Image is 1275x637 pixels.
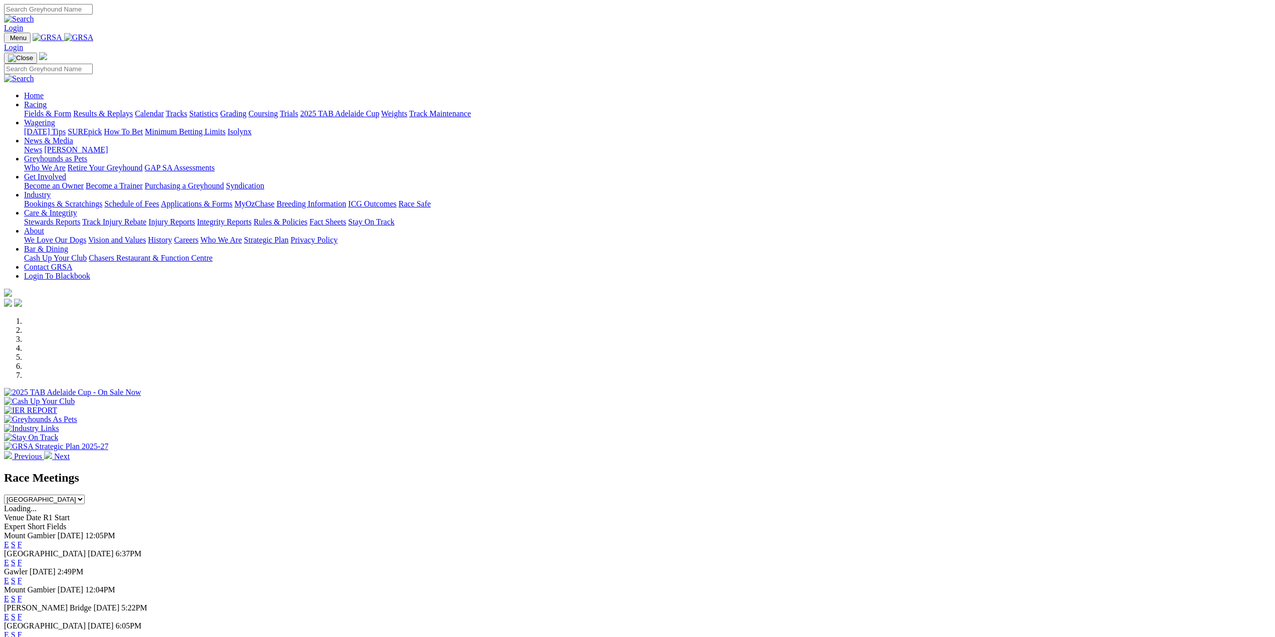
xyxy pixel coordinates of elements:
[58,585,84,594] span: [DATE]
[4,299,12,307] img: facebook.svg
[197,218,251,226] a: Integrity Reports
[64,33,94,42] img: GRSA
[58,531,84,540] span: [DATE]
[4,397,75,406] img: Cash Up Your Club
[88,621,114,630] span: [DATE]
[277,199,346,208] a: Breeding Information
[145,163,215,172] a: GAP SA Assessments
[24,254,1271,263] div: Bar & Dining
[4,452,44,461] a: Previous
[116,549,142,558] span: 6:37PM
[24,181,1271,190] div: Get Involved
[104,127,143,136] a: How To Bet
[85,531,115,540] span: 12:05PM
[33,33,62,42] img: GRSA
[24,172,66,181] a: Get Involved
[409,109,471,118] a: Track Maintenance
[24,127,66,136] a: [DATE] Tips
[24,109,1271,118] div: Racing
[4,33,31,43] button: Toggle navigation
[14,452,42,461] span: Previous
[24,227,44,235] a: About
[4,558,9,567] a: E
[89,254,212,262] a: Chasers Restaurant & Function Centre
[4,549,86,558] span: [GEOGRAPHIC_DATA]
[24,245,68,253] a: Bar & Dining
[30,567,56,576] span: [DATE]
[145,127,225,136] a: Minimum Betting Limits
[24,181,84,190] a: Become an Owner
[348,199,396,208] a: ICG Outcomes
[94,603,120,612] span: [DATE]
[18,576,22,585] a: F
[11,594,16,603] a: S
[4,289,12,297] img: logo-grsa-white.png
[73,109,133,118] a: Results & Replays
[4,424,59,433] img: Industry Links
[280,109,298,118] a: Trials
[4,531,56,540] span: Mount Gambier
[148,218,195,226] a: Injury Reports
[88,236,146,244] a: Vision and Values
[148,236,172,244] a: History
[4,594,9,603] a: E
[174,236,198,244] a: Careers
[4,442,108,451] img: GRSA Strategic Plan 2025-27
[104,199,159,208] a: Schedule of Fees
[4,576,9,585] a: E
[4,471,1271,485] h2: Race Meetings
[244,236,289,244] a: Strategic Plan
[4,540,9,549] a: E
[82,218,146,226] a: Track Injury Rebate
[4,53,37,64] button: Toggle navigation
[398,199,430,208] a: Race Safe
[11,612,16,621] a: S
[161,199,232,208] a: Applications & Forms
[24,190,51,199] a: Industry
[4,612,9,621] a: E
[24,118,55,127] a: Wagering
[24,236,1271,245] div: About
[116,621,142,630] span: 6:05PM
[24,145,1271,154] div: News & Media
[348,218,394,226] a: Stay On Track
[4,43,23,52] a: Login
[4,567,28,576] span: Gawler
[58,567,84,576] span: 2:49PM
[47,522,66,531] span: Fields
[11,576,16,585] a: S
[300,109,379,118] a: 2025 TAB Adelaide Cup
[220,109,246,118] a: Grading
[44,145,108,154] a: [PERSON_NAME]
[4,24,23,32] a: Login
[24,163,66,172] a: Who We Are
[135,109,164,118] a: Calendar
[381,109,407,118] a: Weights
[54,452,70,461] span: Next
[24,91,44,100] a: Home
[4,415,77,424] img: Greyhounds As Pets
[8,54,33,62] img: Close
[121,603,147,612] span: 5:22PM
[291,236,338,244] a: Privacy Policy
[227,127,251,136] a: Isolynx
[26,513,41,522] span: Date
[145,181,224,190] a: Purchasing a Greyhound
[39,52,47,60] img: logo-grsa-white.png
[4,433,58,442] img: Stay On Track
[24,272,90,280] a: Login To Blackbook
[44,452,70,461] a: Next
[24,263,72,271] a: Contact GRSA
[4,513,24,522] span: Venue
[24,254,87,262] a: Cash Up Your Club
[4,74,34,83] img: Search
[24,236,86,244] a: We Love Our Dogs
[24,154,87,163] a: Greyhounds as Pets
[24,218,1271,227] div: Care & Integrity
[4,4,93,15] input: Search
[18,612,22,621] a: F
[189,109,218,118] a: Statistics
[10,34,27,42] span: Menu
[226,181,264,190] a: Syndication
[24,127,1271,136] div: Wagering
